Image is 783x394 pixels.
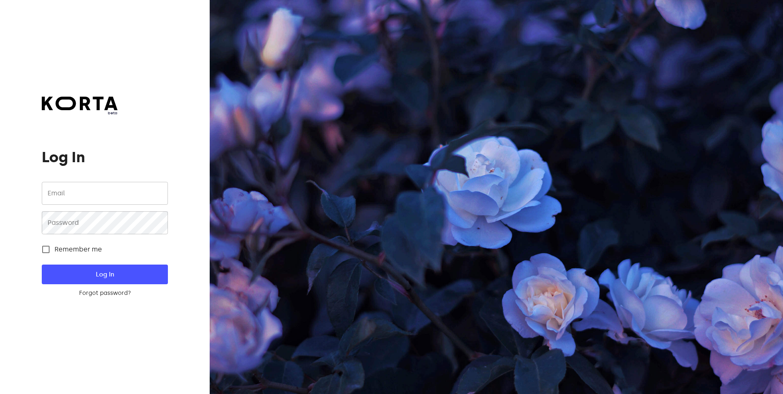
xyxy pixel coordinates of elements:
[42,97,118,110] img: Korta
[42,265,167,284] button: Log In
[42,110,118,116] span: beta
[55,269,154,280] span: Log In
[42,97,118,116] a: beta
[54,245,102,254] span: Remember me
[42,149,167,165] h1: Log In
[42,289,167,297] a: Forgot password?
